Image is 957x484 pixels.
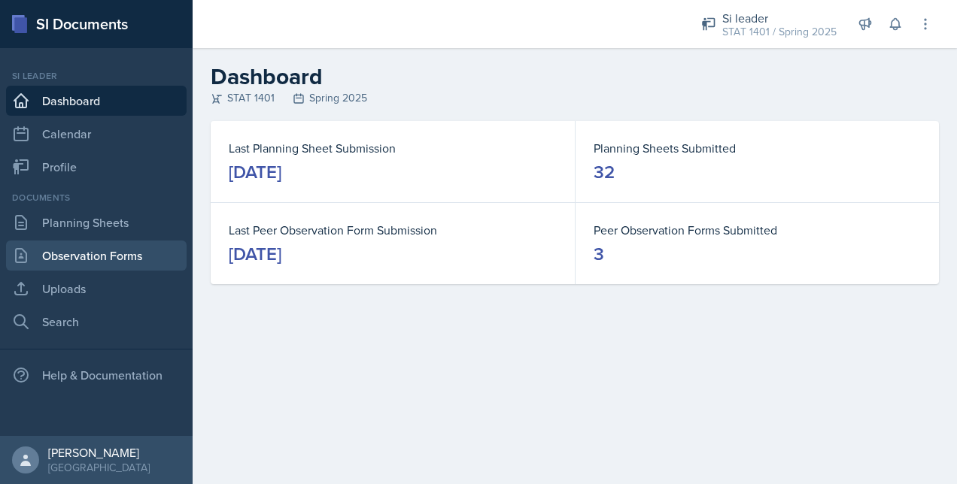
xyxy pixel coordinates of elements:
div: [PERSON_NAME] [48,445,150,460]
div: 32 [594,160,615,184]
a: Observation Forms [6,240,187,271]
dt: Last Peer Observation Form Submission [229,221,557,239]
dt: Last Planning Sheet Submission [229,139,557,157]
div: Documents [6,191,187,204]
div: 3 [594,242,604,266]
a: Search [6,307,187,337]
a: Profile [6,152,187,182]
div: [DATE] [229,160,281,184]
dt: Peer Observation Forms Submitted [594,221,921,239]
h2: Dashboard [211,63,939,90]
dt: Planning Sheets Submitted [594,139,921,157]
a: Dashboard [6,86,187,116]
div: Si leader [6,69,187,83]
div: [DATE] [229,242,281,266]
div: STAT 1401 / Spring 2025 [722,24,837,40]
div: Si leader [722,9,837,27]
a: Uploads [6,274,187,304]
a: Calendar [6,119,187,149]
div: Help & Documentation [6,360,187,390]
div: STAT 1401 Spring 2025 [211,90,939,106]
a: Planning Sheets [6,207,187,237]
div: [GEOGRAPHIC_DATA] [48,460,150,475]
